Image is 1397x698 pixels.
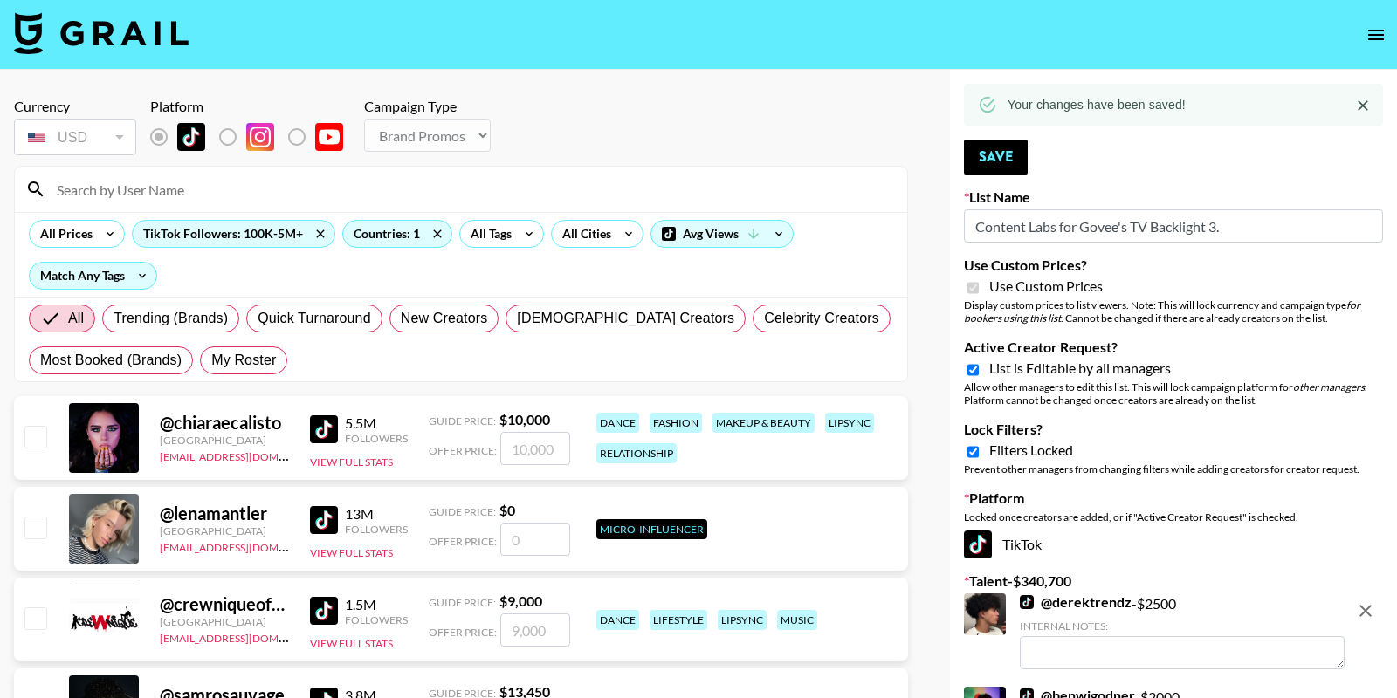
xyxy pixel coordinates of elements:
[1293,380,1365,393] em: other managers
[150,119,357,155] div: List locked to TikTok.
[315,123,343,151] img: YouTube
[310,546,393,559] button: View Full Stats
[989,277,1103,295] span: Use Custom Prices
[552,221,615,247] div: All Cities
[17,122,133,153] div: USD
[500,432,570,465] input: 10,000
[211,350,276,371] span: My Roster
[160,537,335,554] a: [EMAIL_ADDRESS][DOMAIN_NAME]
[160,412,289,434] div: @ chiaraecalisto
[964,140,1028,174] button: Save
[460,221,515,247] div: All Tags
[964,298,1360,325] em: for bookers using this list
[160,593,289,615] div: @ crewniqueofficial
[345,613,408,626] div: Followers
[429,535,497,548] span: Offer Price:
[596,413,639,433] div: dance
[310,415,338,443] img: TikTok
[160,524,289,537] div: [GEOGRAPHIC_DATA]
[160,434,289,447] div: [GEOGRAPHIC_DATA]
[14,115,136,159] div: Currency is locked to USD
[246,123,274,151] img: Instagram
[596,443,677,463] div: relationship
[517,308,734,329] span: [DEMOGRAPHIC_DATA] Creators
[429,414,496,428] span: Guide Price:
[429,505,496,518] span: Guide Price:
[989,359,1171,377] span: List is Editable by all managers
[150,98,357,115] div: Platform
[345,596,408,613] div: 1.5M
[1348,593,1383,628] button: remove
[964,339,1383,356] label: Active Creator Request?
[1350,92,1376,119] button: Close
[160,615,289,628] div: [GEOGRAPHIC_DATA]
[1020,593,1345,669] div: - $ 2500
[964,510,1383,523] div: Locked once creators are added, or if "Active Creator Request" is checked.
[40,350,182,371] span: Most Booked (Brands)
[499,502,515,518] strong: $ 0
[500,523,570,556] input: 0
[114,308,228,329] span: Trending (Brands)
[1020,619,1345,633] div: Internal Notes:
[964,298,1383,325] div: Display custom prices to list viewers. Note: This will lock currency and campaign type . Cannot b...
[964,489,1383,507] label: Platform
[964,380,1383,407] div: Allow other managers to edit this list. This will lock campaign platform for . Platform cannot be...
[718,610,767,630] div: lipsync
[160,447,335,463] a: [EMAIL_ADDRESS][DOMAIN_NAME]
[1020,595,1034,609] img: TikTok
[964,530,992,558] img: TikTok
[825,413,874,433] div: lipsync
[1020,593,1132,611] a: @derektrendz
[964,257,1383,274] label: Use Custom Prices?
[310,455,393,469] button: View Full Stats
[1008,89,1186,120] div: Your changes have been saved!
[160,628,335,645] a: [EMAIL_ADDRESS][DOMAIN_NAME]
[345,432,408,445] div: Followers
[964,572,1383,590] label: Talent - $ 340,700
[429,444,497,457] span: Offer Price:
[650,413,702,433] div: fashion
[345,523,408,536] div: Followers
[777,610,817,630] div: music
[310,637,393,650] button: View Full Stats
[650,610,707,630] div: lifestyle
[364,98,491,115] div: Campaign Type
[429,596,496,609] span: Guide Price:
[310,506,338,534] img: TikTok
[1359,17,1394,52] button: open drawer
[989,441,1073,459] span: Filters Locked
[429,626,497,639] span: Offer Price:
[345,505,408,523] div: 13M
[964,188,1383,206] label: List Name
[651,221,793,247] div: Avg Views
[964,530,1383,558] div: TikTok
[310,597,338,625] img: TikTok
[712,413,815,433] div: makeup & beauty
[68,308,84,329] span: All
[258,308,371,329] span: Quick Turnaround
[14,12,189,54] img: Grail Talent
[964,421,1383,438] label: Lock Filters?
[500,613,570,647] input: 9,000
[499,592,542,609] strong: $ 9,000
[401,308,488,329] span: New Creators
[133,221,334,247] div: TikTok Followers: 100K-5M+
[964,462,1383,476] div: Prevent other managers from changing filters while adding creators for creator request.
[30,221,96,247] div: All Prices
[596,519,707,539] div: Micro-Influencer
[596,610,639,630] div: dance
[177,123,205,151] img: TikTok
[160,503,289,524] div: @ lenamantler
[343,221,451,247] div: Countries: 1
[30,263,156,289] div: Match Any Tags
[764,308,879,329] span: Celebrity Creators
[14,98,136,115] div: Currency
[345,414,408,432] div: 5.5M
[499,411,550,428] strong: $ 10,000
[46,175,897,203] input: Search by User Name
